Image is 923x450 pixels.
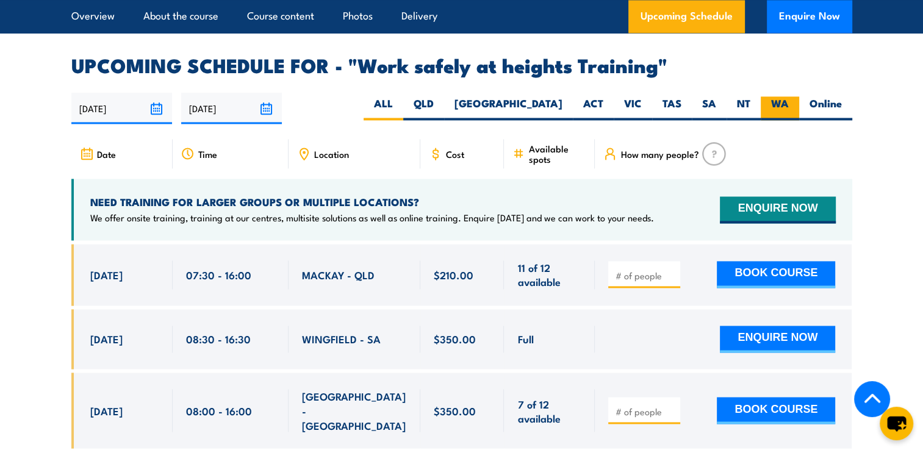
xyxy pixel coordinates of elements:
[517,396,581,425] span: 7 of 12 available
[403,96,444,120] label: QLD
[717,397,835,424] button: BOOK COURSE
[90,332,123,346] span: [DATE]
[573,96,614,120] label: ACT
[314,149,349,159] span: Location
[720,196,835,223] button: ENQUIRE NOW
[434,332,476,346] span: $350.00
[302,389,407,432] span: [GEOGRAPHIC_DATA] - [GEOGRAPHIC_DATA]
[615,270,676,282] input: # of people
[528,143,586,164] span: Available spots
[880,407,913,440] button: chat-button
[717,261,835,288] button: BOOK COURSE
[444,96,573,120] label: [GEOGRAPHIC_DATA]
[181,93,282,124] input: To date
[90,403,123,417] span: [DATE]
[614,96,652,120] label: VIC
[799,96,852,120] label: Online
[198,149,217,159] span: Time
[652,96,692,120] label: TAS
[692,96,727,120] label: SA
[90,212,654,224] p: We offer onsite training, training at our centres, multisite solutions as well as online training...
[97,149,116,159] span: Date
[434,403,476,417] span: $350.00
[302,332,381,346] span: WINGFIELD - SA
[517,332,533,346] span: Full
[90,195,654,209] h4: NEED TRAINING FOR LARGER GROUPS OR MULTIPLE LOCATIONS?
[364,96,403,120] label: ALL
[720,326,835,352] button: ENQUIRE NOW
[90,268,123,282] span: [DATE]
[186,403,252,417] span: 08:00 - 16:00
[761,96,799,120] label: WA
[71,56,852,73] h2: UPCOMING SCHEDULE FOR - "Work safely at heights Training"
[517,260,581,289] span: 11 of 12 available
[302,268,375,282] span: MACKAY - QLD
[186,268,251,282] span: 07:30 - 16:00
[615,405,676,417] input: # of people
[71,93,172,124] input: From date
[446,149,464,159] span: Cost
[186,332,251,346] span: 08:30 - 16:30
[434,268,473,282] span: $210.00
[727,96,761,120] label: NT
[620,149,699,159] span: How many people?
